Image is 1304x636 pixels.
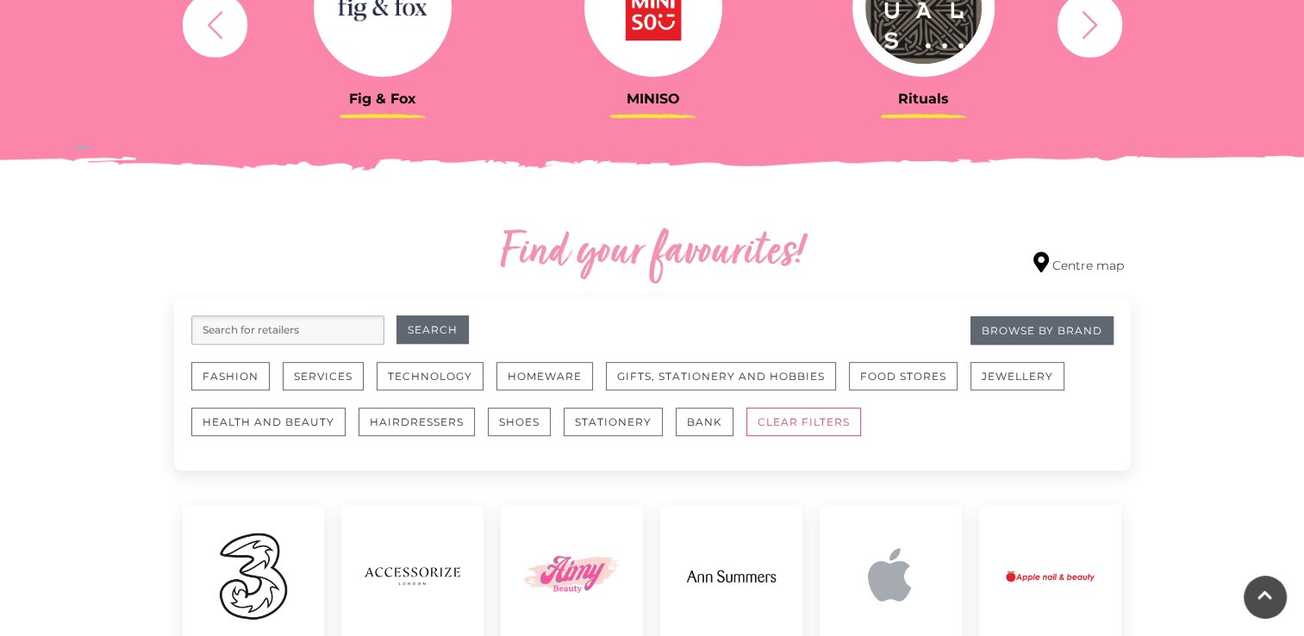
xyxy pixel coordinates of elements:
[338,226,967,281] h2: Find your favourites!
[970,316,1114,345] a: Browse By Brand
[191,362,283,408] a: Fashion
[283,362,364,390] button: Services
[359,408,488,453] a: Hairdressers
[970,362,1077,408] a: Jewellery
[283,362,377,408] a: Services
[849,362,970,408] a: Food Stores
[191,408,346,436] button: Health and Beauty
[606,362,836,390] button: Gifts, Stationery and Hobbies
[191,315,384,345] input: Search for retailers
[606,362,849,408] a: Gifts, Stationery and Hobbies
[191,362,270,390] button: Fashion
[359,408,475,436] button: Hairdressers
[849,362,958,390] button: Food Stores
[970,362,1064,390] button: Jewellery
[396,315,469,344] button: Search
[802,90,1046,107] h3: Rituals
[488,408,564,453] a: Shoes
[676,408,746,453] a: Bank
[377,362,484,390] button: Technology
[676,408,733,436] button: Bank
[191,408,359,453] a: Health and Beauty
[1033,252,1124,275] a: Centre map
[564,408,676,453] a: Stationery
[496,362,593,390] button: Homeware
[531,90,776,107] h3: MINISO
[746,408,861,436] button: CLEAR FILTERS
[496,362,606,408] a: Homeware
[260,90,505,107] h3: Fig & Fox
[746,408,874,453] a: CLEAR FILTERS
[377,362,496,408] a: Technology
[564,408,663,436] button: Stationery
[488,408,551,436] button: Shoes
